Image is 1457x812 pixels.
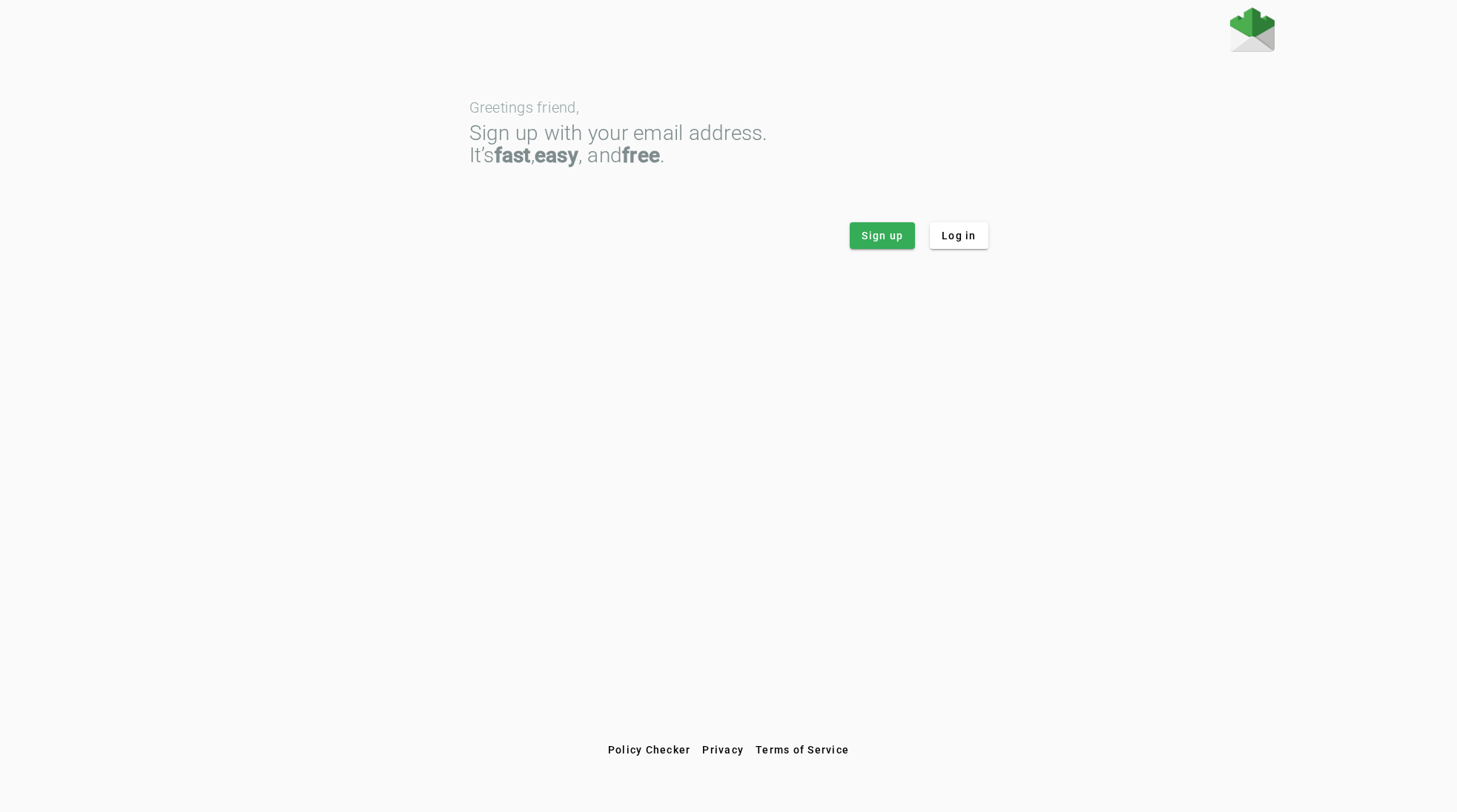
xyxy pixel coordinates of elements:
[850,222,915,249] button: Sign up
[602,736,697,763] button: Policy Checker
[750,736,855,763] button: Terms of Service
[495,143,531,167] strong: fast
[535,143,578,167] strong: easy
[469,122,988,167] div: Sign up with your email address. It’s , , and .
[608,744,691,756] span: Policy Checker
[1230,7,1275,52] img: Fraudmarc Logo
[469,100,988,115] div: Greetings friend,
[862,228,903,243] span: Sign up
[930,222,988,249] button: Log in
[702,744,744,756] span: Privacy
[756,744,849,756] span: Terms of Service
[942,228,977,243] span: Log in
[622,143,660,167] strong: free
[696,736,750,763] button: Privacy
